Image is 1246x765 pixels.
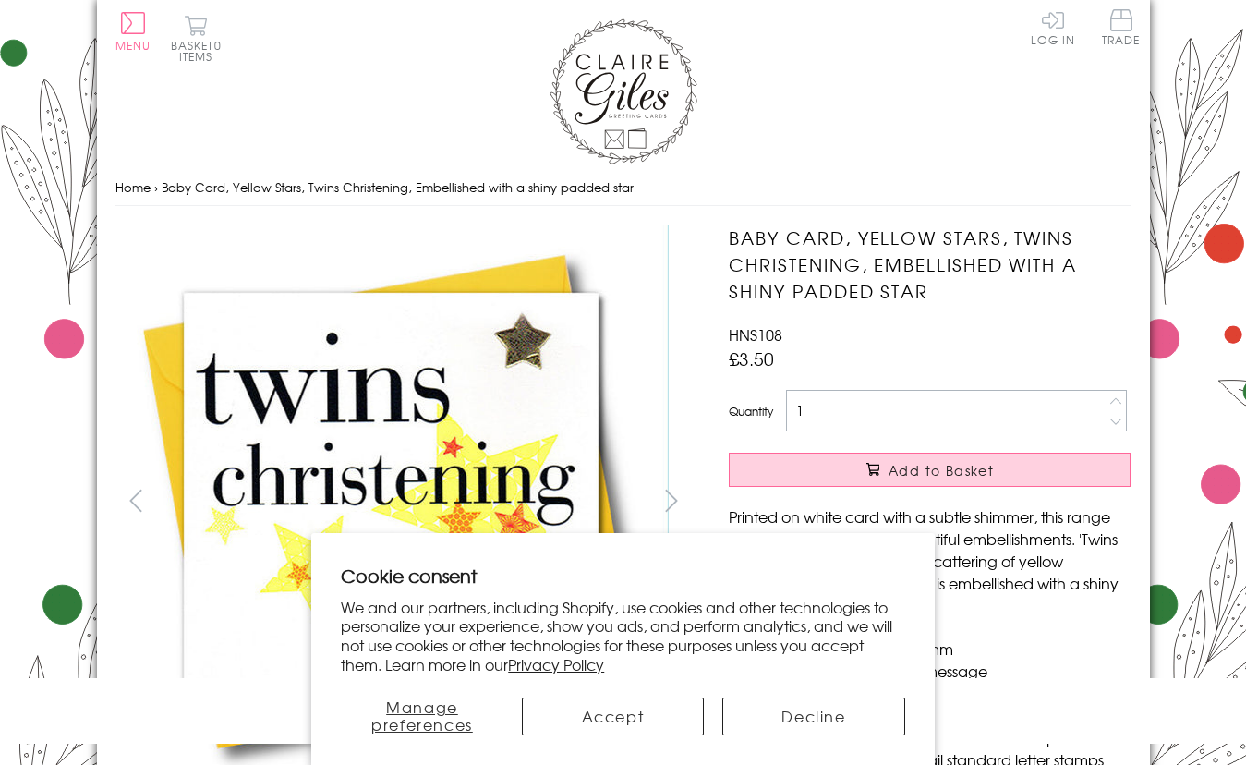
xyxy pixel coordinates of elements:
button: Accept [522,698,705,735]
span: Baby Card, Yellow Stars, Twins Christening, Embellished with a shiny padded star [162,178,634,196]
span: Add to Basket [889,461,994,480]
span: £3.50 [729,346,774,371]
span: Trade [1102,9,1141,45]
p: We and our partners, including Shopify, use cookies and other technologies to personalize your ex... [341,598,905,674]
button: Basket0 items [171,15,222,62]
img: Claire Giles Greetings Cards [550,18,697,164]
li: Blank inside for your own message [747,660,1131,682]
p: Printed on white card with a subtle shimmer, this range has large graphics and beautiful embellis... [729,505,1131,616]
a: Home [115,178,151,196]
nav: breadcrumbs [115,169,1131,207]
button: next [650,480,692,521]
button: Decline [722,698,905,735]
button: prev [115,480,157,521]
label: Quantity [729,403,773,419]
span: Menu [115,37,151,54]
span: › [154,178,158,196]
h2: Cookie consent [341,563,905,589]
a: Log In [1031,9,1075,45]
span: HNS108 [729,323,782,346]
span: 0 items [179,37,222,65]
a: Trade [1102,9,1141,49]
button: Manage preferences [341,698,502,735]
li: Dimensions: 150mm x 150mm [747,637,1131,660]
span: Manage preferences [371,696,473,735]
a: Privacy Policy [508,653,604,675]
button: Add to Basket [729,453,1131,487]
button: Menu [115,12,151,51]
h1: Baby Card, Yellow Stars, Twins Christening, Embellished with a shiny padded star [729,225,1131,304]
